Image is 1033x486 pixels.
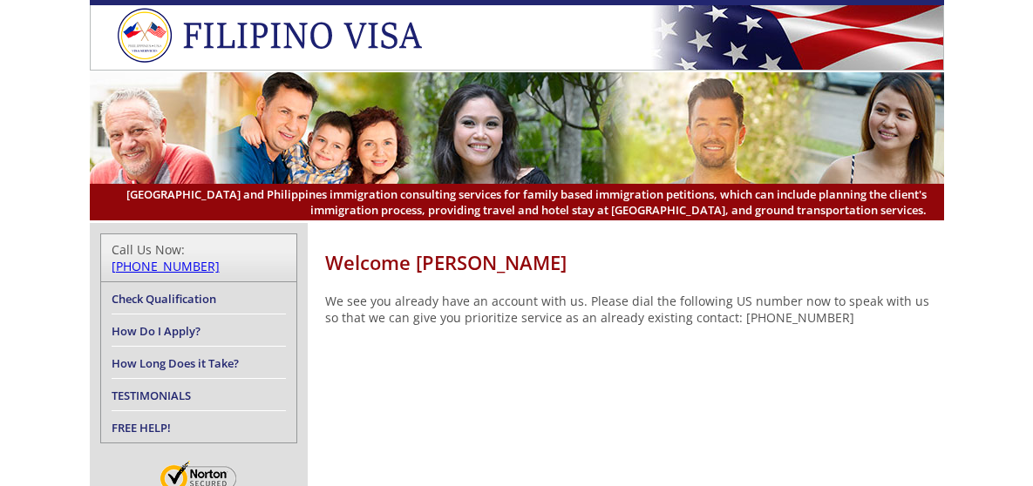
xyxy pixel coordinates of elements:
div: Call Us Now: [112,241,286,274]
a: How Do I Apply? [112,323,200,339]
a: [PHONE_NUMBER] [112,258,220,274]
p: We see you already have an account with us. Please dial the following US number now to speak with... [325,293,944,326]
h1: Welcome [PERSON_NAME] [325,249,944,275]
a: FREE HELP! [112,420,171,435]
a: Check Qualification [112,291,216,307]
a: How Long Does it Take? [112,355,239,371]
span: [GEOGRAPHIC_DATA] and Philippines immigration consulting services for family based immigration pe... [107,186,927,218]
a: TESTIMONIALS [112,388,191,403]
